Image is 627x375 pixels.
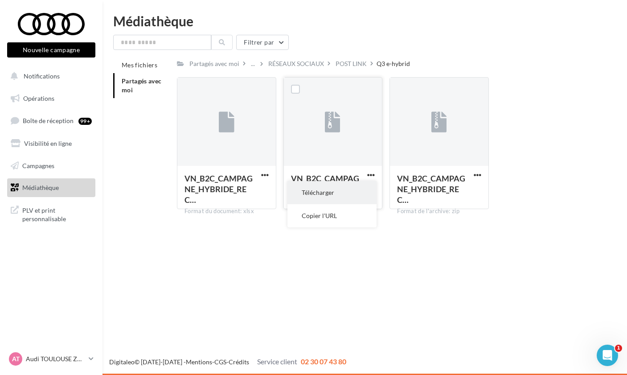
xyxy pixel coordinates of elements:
span: VN_B2C_CAMPAGNE_HYBRIDE_RECHARGEABLE_Q3_e-hybrid_PL_1080x1080 [291,173,359,205]
button: Copier l'URL [287,204,377,227]
span: VN_B2C_CAMPAGNE_HYBRIDE_RECHARGEABLE_WORDINGS_SOME_Q3_e-hybrid [184,173,253,205]
span: 02 30 07 43 80 [301,357,346,366]
div: 99+ [78,118,92,125]
span: Campagnes [22,161,54,169]
div: Partagés avec moi [189,59,239,68]
div: Format de l'archive: zip [397,207,481,215]
span: Partagés avec moi [122,77,162,94]
div: Médiathèque [113,14,616,28]
span: Visibilité en ligne [24,140,72,147]
a: PLV et print personnalisable [5,201,97,227]
a: Crédits [229,358,249,366]
div: Q3 e-hybrid [377,59,410,68]
button: Filtrer par [236,35,289,50]
button: Télécharger [287,181,377,204]
span: Boîte de réception [23,117,74,124]
button: Nouvelle campagne [7,42,95,58]
span: Médiathèque [22,184,59,191]
span: Notifications [24,72,60,80]
a: Opérations [5,89,97,108]
a: AT Audi TOULOUSE ZAC [7,350,95,367]
p: Audi TOULOUSE ZAC [26,354,85,363]
a: Mentions [186,358,212,366]
a: Digitaleo [109,358,135,366]
iframe: Intercom live chat [597,345,618,366]
div: Format du document: xlsx [184,207,269,215]
div: RÉSEAUX SOCIAUX [268,59,324,68]
a: Campagnes [5,157,97,175]
a: Boîte de réception99+ [5,111,97,130]
span: PLV et print personnalisable [22,204,92,223]
a: CGS [214,358,226,366]
span: Service client [257,357,297,366]
span: AT [12,354,20,363]
a: Médiathèque [5,178,97,197]
button: Notifications [5,67,94,86]
span: Opérations [23,95,54,102]
div: POST LINK [336,59,367,68]
span: © [DATE]-[DATE] - - - [109,358,346,366]
span: VN_B2C_CAMPAGNE_HYBRIDE_RECHARGEABLE_Q3_e-hybrid_PL_1080x1920 [397,173,465,205]
span: Mes fichiers [122,61,157,69]
a: Visibilité en ligne [5,134,97,153]
span: 1 [615,345,622,352]
div: ... [249,58,257,70]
